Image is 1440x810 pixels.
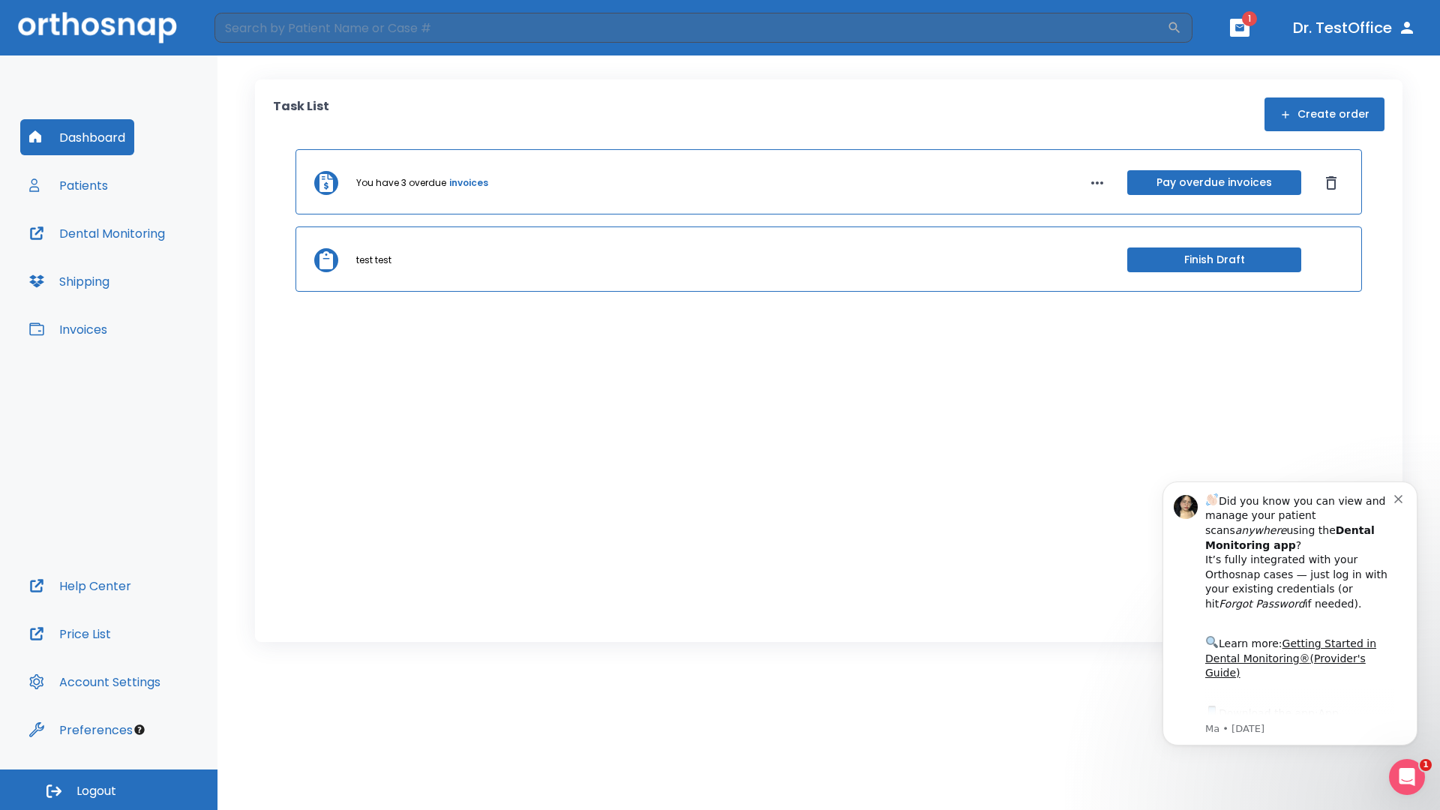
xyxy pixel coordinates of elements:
[1319,171,1343,195] button: Dismiss
[1420,759,1432,771] span: 1
[1127,170,1301,195] button: Pay overdue invoices
[76,783,116,799] span: Logout
[1264,97,1384,131] button: Create order
[356,253,391,267] p: test test
[65,244,254,321] div: Download the app: | ​ Let us know if you need help getting started!
[133,723,146,736] div: Tooltip anchor
[18,12,177,43] img: Orthosnap
[20,311,116,347] button: Invoices
[20,664,169,700] button: Account Settings
[20,167,117,203] button: Patients
[20,215,174,251] button: Dental Monitoring
[1287,14,1422,41] button: Dr. TestOffice
[254,32,266,44] button: Dismiss notification
[20,616,120,652] button: Price List
[214,13,1167,43] input: Search by Patient Name or Case #
[65,248,199,275] a: App Store
[20,568,140,604] button: Help Center
[1389,759,1425,795] iframe: Intercom live chat
[273,97,329,131] p: Task List
[449,176,488,190] a: invoices
[1127,247,1301,272] button: Finish Draft
[356,176,446,190] p: You have 3 overdue
[1242,11,1257,26] span: 1
[20,263,118,299] button: Shipping
[20,119,134,155] button: Dashboard
[1140,459,1440,769] iframe: Intercom notifications message
[20,712,142,748] button: Preferences
[65,263,254,277] p: Message from Ma, sent 3w ago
